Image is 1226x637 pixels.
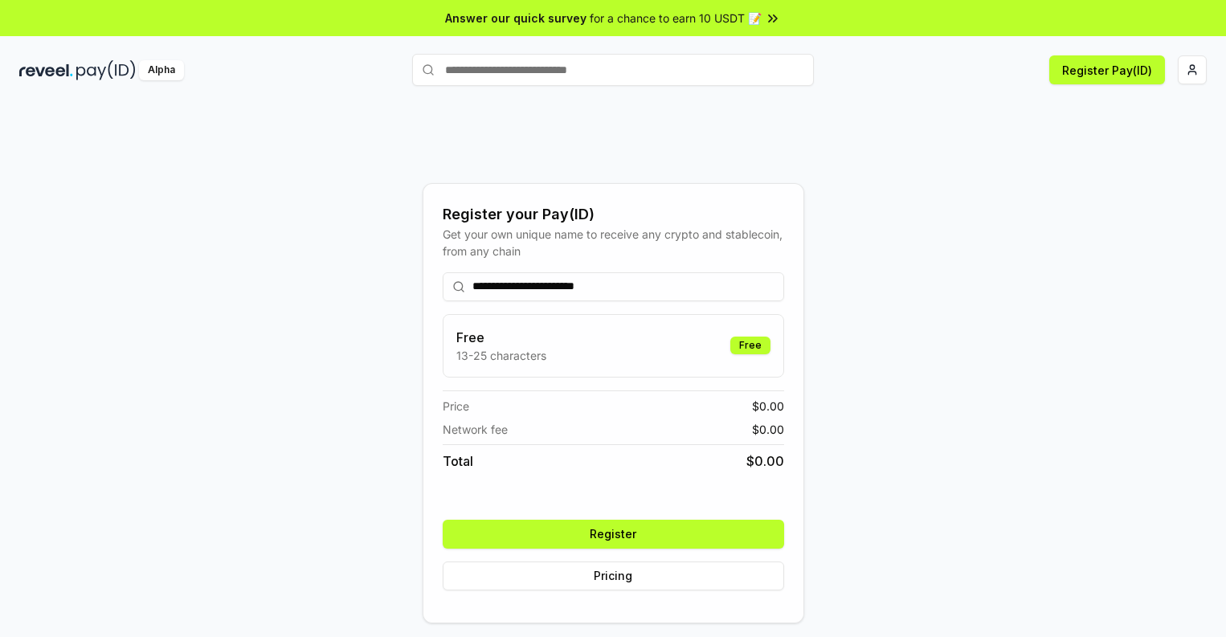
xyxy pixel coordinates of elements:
[443,451,473,471] span: Total
[730,337,770,354] div: Free
[443,520,784,549] button: Register
[443,561,784,590] button: Pricing
[443,203,784,226] div: Register your Pay(ID)
[746,451,784,471] span: $ 0.00
[445,10,586,27] span: Answer our quick survey
[456,347,546,364] p: 13-25 characters
[752,421,784,438] span: $ 0.00
[139,60,184,80] div: Alpha
[443,421,508,438] span: Network fee
[443,398,469,414] span: Price
[456,328,546,347] h3: Free
[19,60,73,80] img: reveel_dark
[752,398,784,414] span: $ 0.00
[443,226,784,259] div: Get your own unique name to receive any crypto and stablecoin, from any chain
[1049,55,1165,84] button: Register Pay(ID)
[76,60,136,80] img: pay_id
[590,10,762,27] span: for a chance to earn 10 USDT 📝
